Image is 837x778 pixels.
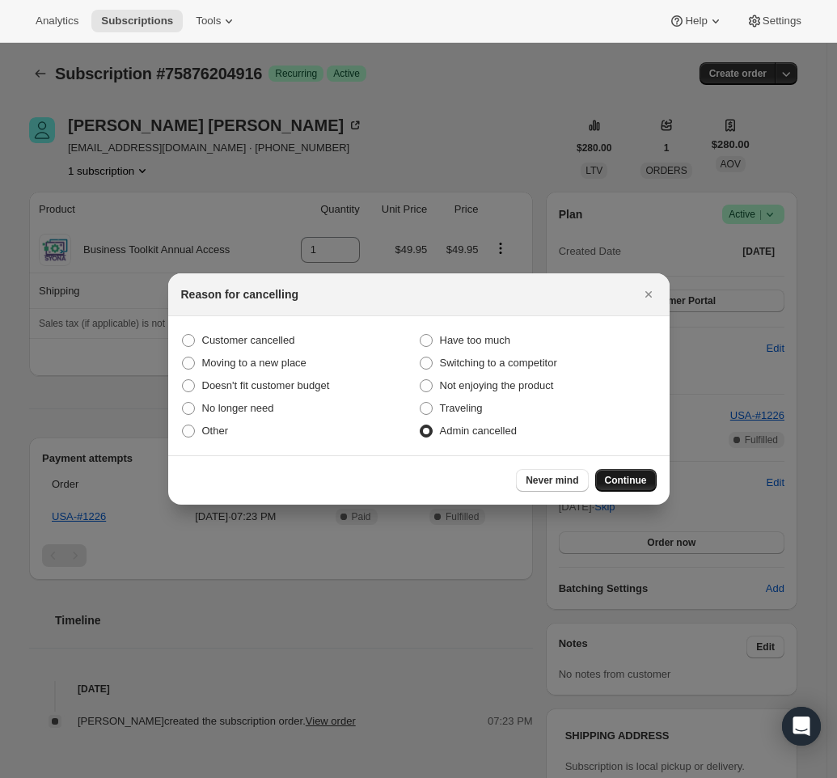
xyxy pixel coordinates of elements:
span: Have too much [440,334,510,346]
button: Subscriptions [91,10,183,32]
button: Never mind [516,469,588,492]
span: Other [202,425,229,437]
span: Moving to a new place [202,357,306,369]
span: Admin cancelled [440,425,517,437]
button: Settings [737,10,811,32]
span: Switching to a competitor [440,357,557,369]
button: Close [637,283,660,306]
span: No longer need [202,402,274,414]
h2: Reason for cancelling [181,286,298,302]
button: Tools [186,10,247,32]
span: Not enjoying the product [440,379,554,391]
span: Help [685,15,707,27]
span: Traveling [440,402,483,414]
button: Continue [595,469,657,492]
span: Never mind [526,474,578,487]
span: Doesn't fit customer budget [202,379,330,391]
span: Tools [196,15,221,27]
span: Subscriptions [101,15,173,27]
span: Continue [605,474,647,487]
span: Settings [763,15,801,27]
button: Analytics [26,10,88,32]
div: Open Intercom Messenger [782,707,821,746]
span: Analytics [36,15,78,27]
span: Customer cancelled [202,334,295,346]
button: Help [659,10,733,32]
